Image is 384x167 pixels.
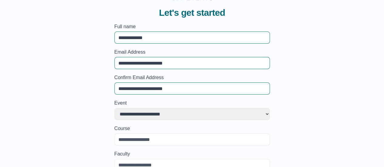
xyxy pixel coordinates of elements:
[114,23,270,30] label: Full name
[114,48,270,56] label: Email Address
[114,74,270,81] label: Confirm Email Address
[114,150,270,158] label: Faculty
[114,125,270,132] label: Course
[114,99,270,107] label: Event
[159,7,225,18] span: Let's get started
